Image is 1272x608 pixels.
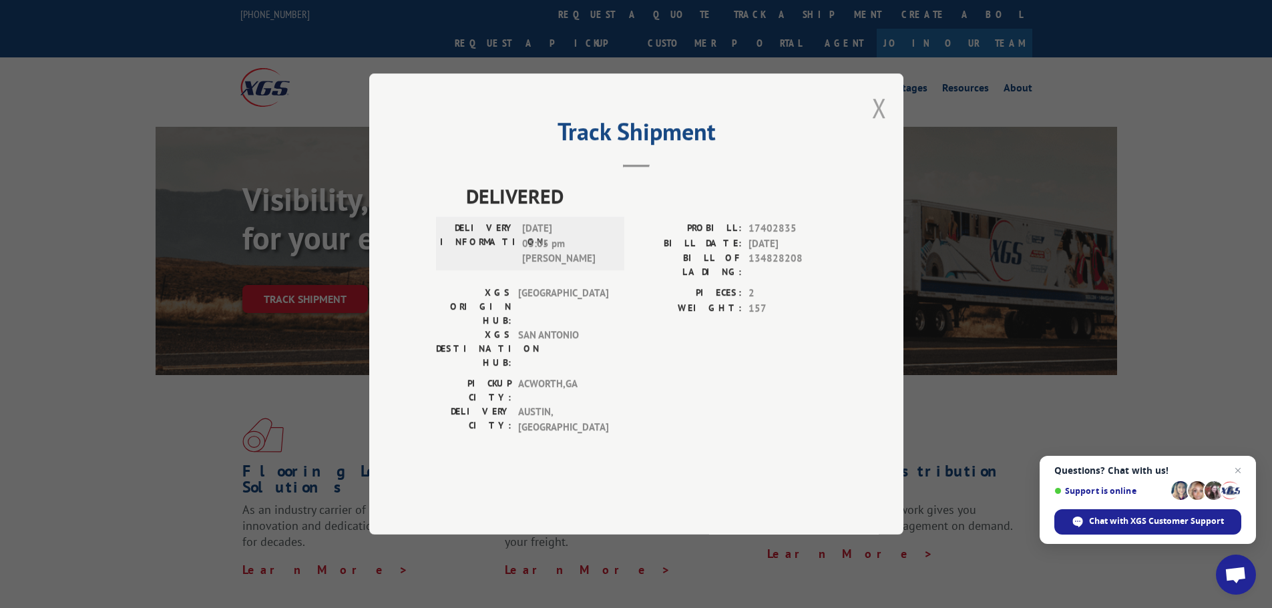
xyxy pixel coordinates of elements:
[436,328,511,370] label: XGS DESTINATION HUB:
[522,221,612,266] span: [DATE] 03:05 pm [PERSON_NAME]
[749,221,837,236] span: 17402835
[636,301,742,316] label: WEIGHT:
[1054,486,1167,496] span: Support is online
[1054,509,1241,535] div: Chat with XGS Customer Support
[436,404,511,434] label: DELIVERY CITY:
[749,251,837,279] span: 134828208
[1054,465,1241,476] span: Questions? Chat with us!
[466,181,837,211] span: DELIVERED
[436,286,511,328] label: XGS ORIGIN HUB:
[749,236,837,252] span: [DATE]
[1216,555,1256,595] div: Open chat
[518,404,608,434] span: AUSTIN , [GEOGRAPHIC_DATA]
[749,286,837,301] span: 2
[872,90,887,125] button: Close modal
[440,221,515,266] label: DELIVERY INFORMATION:
[518,376,608,404] span: ACWORTH , GA
[1089,515,1224,527] span: Chat with XGS Customer Support
[636,221,742,236] label: PROBILL:
[436,376,511,404] label: PICKUP CITY:
[636,251,742,279] label: BILL OF LADING:
[749,301,837,316] span: 157
[436,122,837,147] h2: Track Shipment
[636,236,742,252] label: BILL DATE:
[1230,463,1246,479] span: Close chat
[518,328,608,370] span: SAN ANTONIO
[518,286,608,328] span: [GEOGRAPHIC_DATA]
[636,286,742,301] label: PIECES:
